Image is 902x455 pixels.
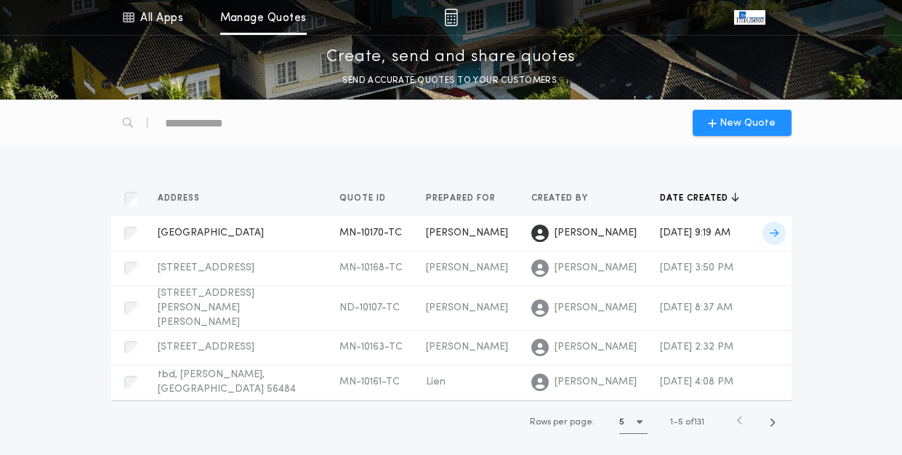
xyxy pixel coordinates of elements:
img: img [444,9,458,26]
span: MN-10170-TC [339,227,402,238]
span: [GEOGRAPHIC_DATA] [158,227,264,238]
span: [PERSON_NAME] [555,261,637,275]
span: ND-10107-TC [339,302,400,313]
button: Date created [660,191,739,206]
button: Address [158,191,211,206]
span: [STREET_ADDRESS] [158,342,254,353]
span: tbd, [PERSON_NAME], [GEOGRAPHIC_DATA] 56484 [158,369,296,395]
span: [PERSON_NAME] [426,342,508,353]
span: [STREET_ADDRESS] [158,262,254,273]
h1: 5 [619,415,624,430]
button: Created by [531,191,599,206]
button: 5 [619,411,648,434]
span: Quote ID [339,193,389,204]
span: 1 [670,418,673,427]
span: of 131 [685,416,704,429]
span: [PERSON_NAME] [426,302,508,313]
span: Rows per page: [530,418,595,427]
span: MN-10163-TC [339,342,403,353]
span: [PERSON_NAME] [555,340,637,355]
span: [DATE] 4:08 PM [660,377,733,387]
span: New Quote [720,116,776,131]
span: 5 [678,418,683,427]
p: SEND ACCURATE QUOTES TO YOUR CUSTOMERS. [342,73,559,88]
button: Quote ID [339,191,397,206]
span: [STREET_ADDRESS][PERSON_NAME][PERSON_NAME] [158,288,254,328]
span: Created by [531,193,591,204]
span: [PERSON_NAME] [555,375,637,390]
span: [PERSON_NAME] [555,226,637,241]
span: [DATE] 3:50 PM [660,262,733,273]
p: Create, send and share quotes [326,46,576,69]
button: New Quote [693,110,792,136]
span: MN-10168-TC [339,262,403,273]
span: Date created [660,193,731,204]
span: Address [158,193,203,204]
span: [PERSON_NAME] [426,262,508,273]
span: [DATE] 8:37 AM [660,302,733,313]
span: [DATE] 9:19 AM [660,227,730,238]
span: [PERSON_NAME] [555,301,637,315]
span: [PERSON_NAME] [426,227,508,238]
span: Prepared for [426,193,499,204]
span: [DATE] 2:32 PM [660,342,733,353]
img: vs-icon [734,10,765,25]
span: Lien [426,377,446,387]
span: MN-10161-TC [339,377,400,387]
